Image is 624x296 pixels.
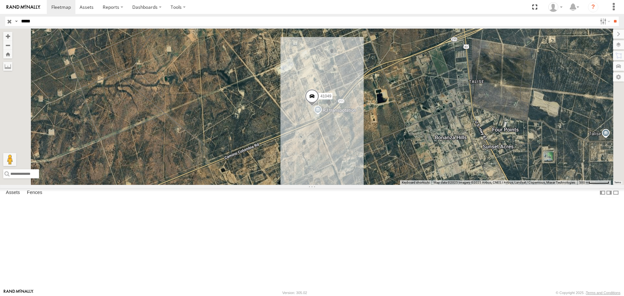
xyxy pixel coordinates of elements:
a: Visit our Website [4,290,33,296]
label: Assets [3,188,23,198]
a: Terms and Conditions [586,291,620,295]
span: 41049 [320,94,331,98]
button: Drag Pegman onto the map to open Street View [3,153,16,166]
button: Zoom out [3,41,12,50]
label: Search Query [14,17,19,26]
div: Aurora Salinas [546,2,565,12]
span: Map data ©2025 Imagery ©2025 Airbus, CNES / Airbus, Landsat / Copernicus, Maxar Technologies [434,181,575,184]
label: Dock Summary Table to the Left [599,188,606,198]
button: Zoom Home [3,50,12,58]
label: Fences [24,188,45,198]
button: Map Scale: 500 m per 59 pixels [577,180,611,185]
label: Hide Summary Table [613,188,619,198]
a: Terms [614,181,621,184]
button: Zoom in [3,32,12,41]
label: Map Settings [613,72,624,82]
span: 500 m [579,181,589,184]
label: Dock Summary Table to the Right [606,188,612,198]
label: Search Filter Options [597,17,611,26]
label: Measure [3,62,12,71]
button: Keyboard shortcuts [402,180,430,185]
div: © Copyright 2025 - [556,291,620,295]
div: Version: 305.02 [282,291,307,295]
img: rand-logo.svg [6,5,40,9]
i: ? [588,2,598,12]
